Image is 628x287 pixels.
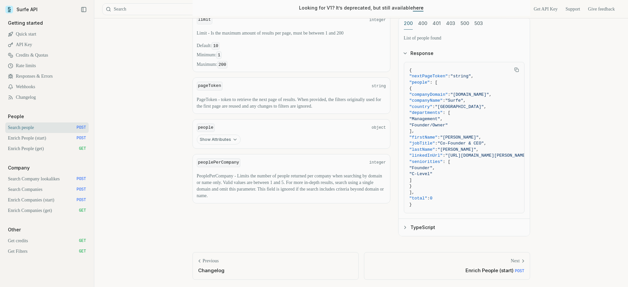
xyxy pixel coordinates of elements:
[484,141,487,146] span: ,
[435,104,484,109] span: "[GEOGRAPHIC_DATA]"
[430,80,437,85] span: : [
[445,98,464,103] span: "Surfe"
[409,147,435,152] span: "lastName"
[534,6,557,13] a: Get API Key
[76,136,86,141] span: POST
[197,61,386,68] span: Maximum :
[433,17,441,30] button: 401
[5,236,89,246] a: Get credits GET
[5,92,89,103] a: Changelog
[409,202,412,207] span: }
[197,42,386,49] span: Default :
[299,5,424,11] p: Looking for V1? It’s deprecated, but still available
[76,187,86,192] span: POST
[197,96,386,110] p: PageToken - token to retrieve the next page of results. When provided, the filters originally use...
[409,190,415,195] span: ],
[5,39,89,50] a: API Key
[443,153,445,158] span: :
[216,51,222,59] code: 1
[565,6,580,13] a: Support
[450,74,471,79] span: "string"
[409,74,448,79] span: "nextPageToken"
[198,267,353,274] p: Changelog
[409,178,412,183] span: ]
[435,147,438,152] span: :
[5,165,32,171] p: Company
[409,129,415,134] span: ],
[5,113,27,120] p: People
[369,17,386,23] span: integer
[5,143,89,154] a: Enrich People (get) GET
[409,110,443,115] span: "departments"
[5,246,89,257] a: Get Filters GET
[79,5,89,14] button: Collapse Sidebar
[404,35,524,41] p: List of people found
[409,166,433,170] span: "Founder"
[193,252,359,279] a: PreviousChangelog
[433,166,435,170] span: ,
[399,219,530,236] button: TypeScript
[463,98,466,103] span: ,
[409,135,438,140] span: "firstName"
[427,196,430,201] span: :
[409,68,412,73] span: {
[76,197,86,203] span: POST
[409,80,430,85] span: "people"
[212,42,220,50] code: 10
[5,82,89,92] a: Webhooks
[511,258,520,264] p: Next
[197,15,212,24] code: limit
[203,258,219,264] p: Previous
[440,117,443,121] span: ,
[409,98,443,103] span: "companyName"
[197,123,215,132] code: people
[476,147,479,152] span: ,
[512,65,522,75] button: Copy Text
[409,196,428,201] span: "total"
[409,86,412,91] span: {
[437,147,476,152] span: "[PERSON_NAME]"
[76,176,86,182] span: POST
[443,110,450,115] span: : [
[588,6,615,13] a: Give feedback
[409,92,448,97] span: "companyDomain"
[76,125,86,130] span: POST
[5,184,89,195] a: Search Companies POST
[399,62,530,219] div: Response
[197,158,241,167] code: peoplePerCompany
[443,98,445,103] span: :
[474,17,483,30] button: 503
[217,61,227,68] code: 200
[5,50,89,61] a: Credits & Quotas
[409,141,435,146] span: "jobTitle"
[484,104,487,109] span: ,
[79,249,86,254] span: GET
[515,269,524,274] span: POST
[197,173,386,199] p: PeoplePerCompany - Limits the number of people returned per company when searching by domain or n...
[372,84,386,89] span: string
[5,226,23,233] p: Other
[5,20,45,26] p: Getting started
[433,104,435,109] span: :
[409,123,448,128] span: "Founder/Owner"
[5,174,89,184] a: Search Company lookalikes POST
[448,92,451,97] span: :
[489,92,492,97] span: ,
[461,17,469,30] button: 500
[5,122,89,133] a: Search people POST
[372,125,386,130] span: object
[409,104,433,109] span: "country"
[5,29,89,39] a: Quick start
[409,153,443,158] span: "linkedInUrl"
[197,30,386,37] p: Limit - Is the maximum amount of results per page, must be between 1 and 200
[79,208,86,213] span: GET
[5,5,38,14] a: Surfe API
[409,117,440,121] span: "Management"
[440,135,479,140] span: "[PERSON_NAME]"
[450,92,489,97] span: "[DOMAIN_NAME]"
[446,17,455,30] button: 403
[364,252,530,279] a: NextEnrich People (start) POST
[5,205,89,216] a: Enrich Companies (get) GET
[197,52,386,59] span: Minimum :
[448,74,451,79] span: :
